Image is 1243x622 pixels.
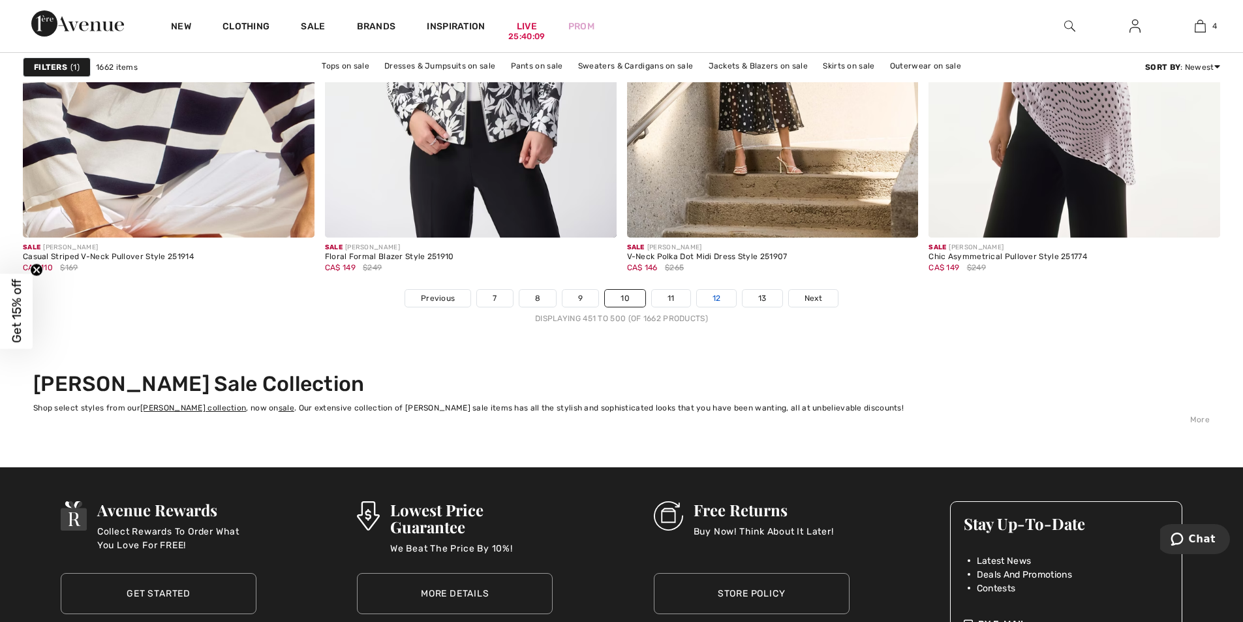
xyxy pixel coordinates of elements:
[34,61,67,73] strong: Filters
[325,253,454,262] div: Floral Formal Blazer Style 251910
[928,253,1087,262] div: Chic Asymmetrical Pullover Style 251774
[61,501,87,531] img: Avenue Rewards
[654,573,850,614] a: Store Policy
[31,10,124,37] img: 1ère Avenue
[627,243,788,253] div: [PERSON_NAME]
[301,21,325,35] a: Sale
[964,515,1169,532] h3: Stay Up-To-Date
[23,263,53,272] span: CA$ 110
[694,525,834,551] p: Buy Now! Think About It Later!
[30,263,43,276] button: Close teaser
[325,243,454,253] div: [PERSON_NAME]
[96,61,138,73] span: 1662 items
[605,290,645,307] a: 10
[789,290,838,307] a: Next
[390,542,553,568] p: We Beat The Price By 10%!
[654,501,683,531] img: Free Returns
[223,21,269,35] a: Clothing
[1064,18,1075,34] img: search the website
[572,57,699,74] a: Sweaters & Cardigans on sale
[928,243,946,251] span: Sale
[279,403,294,412] a: sale
[1168,18,1232,34] a: 4
[1160,524,1230,557] iframe: Opens a widget where you can chat to one of our agents
[967,262,986,273] span: $249
[325,263,356,272] span: CA$ 149
[140,403,246,412] a: [PERSON_NAME] collection
[405,290,470,307] a: Previous
[928,263,959,272] span: CA$ 149
[33,414,1210,426] div: More
[702,57,815,74] a: Jackets & Blazers on sale
[694,501,834,518] h3: Free Returns
[627,243,645,251] span: Sale
[427,21,485,35] span: Inspiration
[519,290,556,307] a: 8
[33,402,1210,414] div: Shop select styles from our , now on . Our extensive collection of [PERSON_NAME] sale items has a...
[697,290,737,307] a: 12
[562,290,598,307] a: 9
[61,573,256,614] a: Get Started
[60,262,78,273] span: $169
[23,243,194,253] div: [PERSON_NAME]
[171,21,191,35] a: New
[477,290,512,307] a: 7
[97,501,256,518] h3: Avenue Rewards
[977,568,1072,582] span: Deals And Promotions
[70,61,80,73] span: 1
[9,279,24,343] span: Get 15% off
[23,313,1220,324] div: Displaying 451 to 500 (of 1662 products)
[378,57,502,74] a: Dresses & Jumpsuits on sale
[568,20,594,33] a: Prom
[508,31,545,43] div: 25:40:09
[357,21,396,35] a: Brands
[977,554,1031,568] span: Latest News
[504,57,570,74] a: Pants on sale
[928,243,1087,253] div: [PERSON_NAME]
[315,57,376,74] a: Tops on sale
[390,501,553,535] h3: Lowest Price Guarantee
[23,243,40,251] span: Sale
[23,289,1220,324] nav: Page navigation
[1145,61,1220,73] div: : Newest
[357,501,379,531] img: Lowest Price Guarantee
[1212,20,1217,32] span: 4
[1195,18,1206,34] img: My Bag
[33,371,1210,396] h2: [PERSON_NAME] Sale Collection
[1145,63,1180,72] strong: Sort By
[325,243,343,251] span: Sale
[743,290,782,307] a: 13
[816,57,881,74] a: Skirts on sale
[23,253,194,262] div: Casual Striped V-Neck Pullover Style 251914
[883,57,968,74] a: Outerwear on sale
[517,20,537,33] a: Live25:40:09
[977,582,1015,595] span: Contests
[652,290,690,307] a: 11
[357,573,553,614] a: More Details
[627,263,658,272] span: CA$ 146
[1129,18,1141,34] img: My Info
[97,525,256,551] p: Collect Rewards To Order What You Love For FREE!
[665,262,684,273] span: $265
[421,292,455,304] span: Previous
[1119,18,1151,35] a: Sign In
[805,292,822,304] span: Next
[363,262,382,273] span: $249
[627,253,788,262] div: V-Neck Polka Dot Midi Dress Style 251907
